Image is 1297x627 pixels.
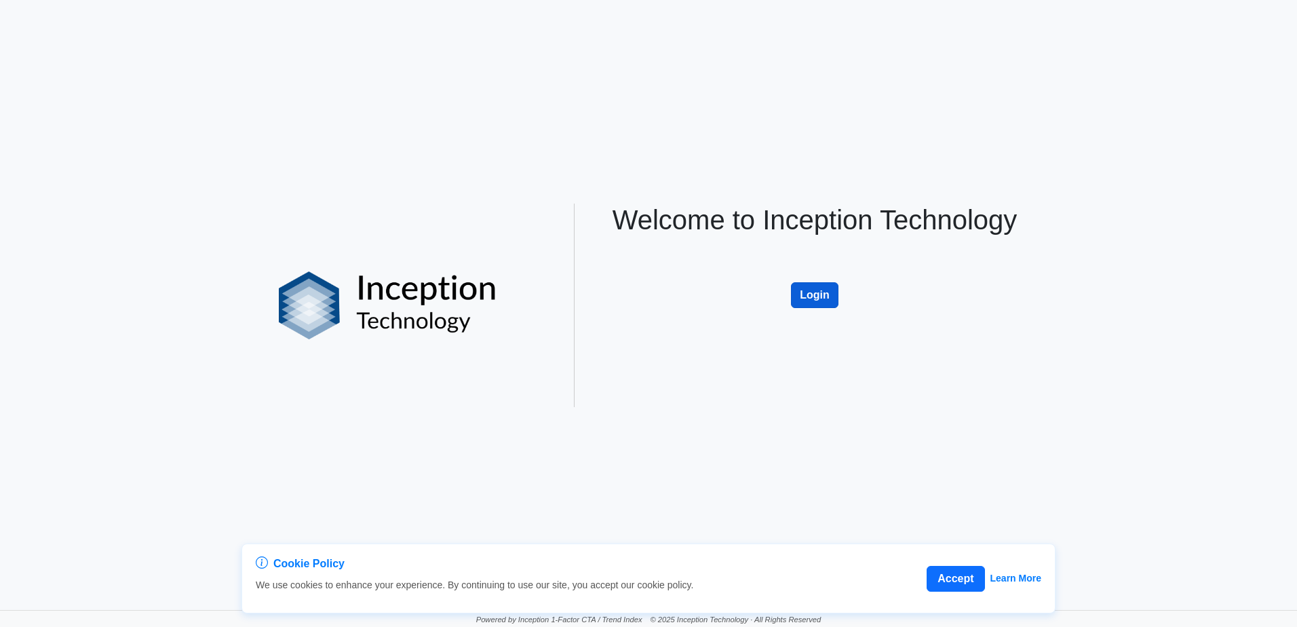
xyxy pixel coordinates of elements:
[599,204,1030,236] h1: Welcome to Inception Technology
[256,578,693,592] p: We use cookies to enhance your experience. By continuing to use our site, you accept our cookie p...
[273,556,345,572] span: Cookie Policy
[279,271,497,339] img: logo%20black.png
[927,566,984,592] button: Accept
[990,571,1041,586] a: Learn More
[791,282,838,308] button: Login
[791,268,838,280] a: Login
